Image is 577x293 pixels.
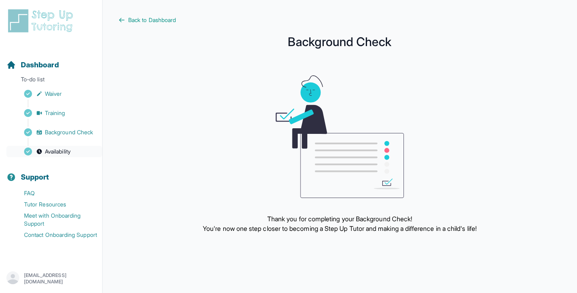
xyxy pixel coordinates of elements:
p: You're now one step closer to becoming a Step Up Tutor and making a difference in a child's life! [203,224,477,233]
span: Waiver [45,90,62,98]
span: Background Check [45,128,93,136]
a: Contact Onboarding Support [6,229,102,240]
a: Tutor Resources [6,199,102,210]
a: Background Check [6,127,102,138]
a: Back to Dashboard [119,16,561,24]
button: [EMAIL_ADDRESS][DOMAIN_NAME] [6,271,96,286]
a: Training [6,107,102,119]
button: Support [3,159,99,186]
span: Availability [45,148,71,156]
img: logo [6,8,78,34]
a: Waiver [6,88,102,99]
span: Dashboard [21,59,59,71]
a: Dashboard [6,59,59,71]
span: Training [45,109,65,117]
p: [EMAIL_ADDRESS][DOMAIN_NAME] [24,272,96,285]
span: Back to Dashboard [128,16,176,24]
p: Thank you for completing your Background Check! [203,214,477,224]
span: Support [21,172,49,183]
a: FAQ [6,188,102,199]
h1: Background Check [119,37,561,46]
p: To-do list [3,75,99,87]
a: Availability [6,146,102,157]
a: Meet with Onboarding Support [6,210,102,229]
img: meeting graphic [276,75,404,198]
button: Dashboard [3,46,99,74]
